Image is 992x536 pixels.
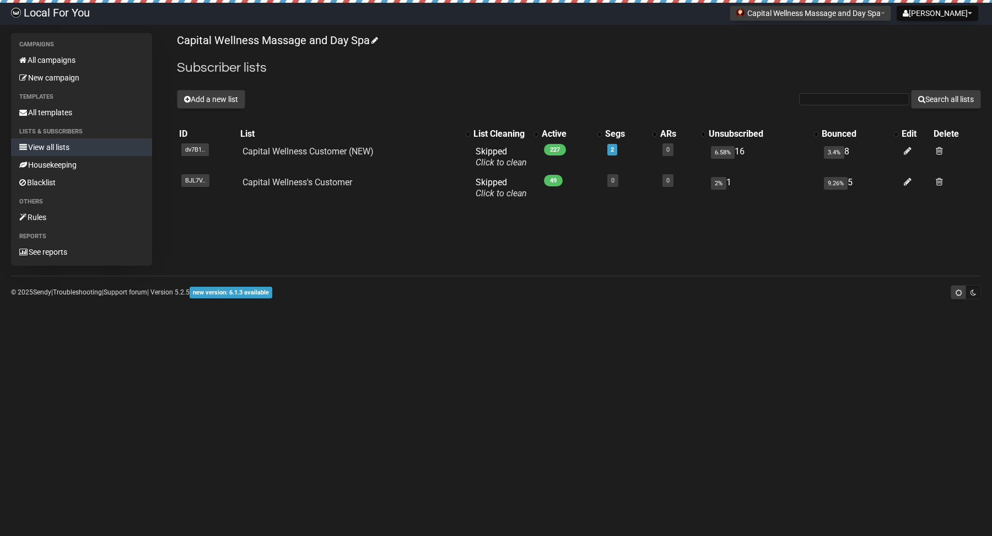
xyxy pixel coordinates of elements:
a: 0 [611,177,614,184]
a: Capital Wellness's Customer [242,177,352,187]
a: Housekeeping [11,156,152,174]
div: ID [179,128,236,140]
span: Skipped [476,146,527,168]
span: dv7B1.. [181,143,209,156]
a: See reports [11,243,152,261]
th: Segs: No sort applied, activate to apply an ascending sort [603,126,658,142]
button: Add a new list [177,90,245,109]
th: List Cleaning: No sort applied, activate to apply an ascending sort [471,126,540,142]
div: Active [542,128,592,140]
th: Bounced: No sort applied, activate to apply an ascending sort [820,126,899,142]
li: Lists & subscribers [11,125,152,138]
td: 16 [707,142,820,173]
th: Unsubscribed: No sort applied, activate to apply an ascending sort [707,126,820,142]
a: Support forum [104,288,147,296]
a: 0 [666,177,670,184]
span: 3.4% [824,146,844,159]
a: All templates [11,104,152,121]
h2: Subscriber lists [177,58,981,78]
a: Capital Wellness Massage and Day Spa [177,34,376,47]
a: All campaigns [11,51,152,69]
button: Capital Wellness Massage and Day Spa [730,6,891,21]
a: Blacklist [11,174,152,191]
a: new version: 6.1.3 available [190,288,272,296]
span: 227 [544,144,566,156]
a: View all lists [11,138,152,156]
div: Segs [605,128,647,140]
th: Delete: No sort applied, sorting is disabled [931,126,981,142]
span: Skipped [476,177,527,199]
li: Others [11,195,152,208]
a: Capital Wellness Customer (NEW) [242,146,374,157]
th: ID: No sort applied, sorting is disabled [177,126,239,142]
a: Sendy [33,288,51,296]
div: List [240,128,460,140]
td: 1 [707,173,820,203]
button: Search all lists [911,90,981,109]
span: new version: 6.1.3 available [190,287,272,298]
div: Delete [934,128,979,140]
li: Reports [11,230,152,243]
button: [PERSON_NAME] [897,6,978,21]
div: Edit [902,128,929,140]
div: Bounced [822,128,888,140]
div: Unsubscribed [709,128,808,140]
a: 0 [666,146,670,153]
li: Campaigns [11,38,152,51]
th: Edit: No sort applied, sorting is disabled [899,126,931,142]
th: Active: No sort applied, activate to apply an ascending sort [540,126,603,142]
td: 8 [820,142,899,173]
span: 49 [544,175,563,186]
img: d61d2441668da63f2d83084b75c85b29 [11,8,21,18]
div: ARs [660,128,696,140]
a: Rules [11,208,152,226]
span: 9.26% [824,177,848,190]
span: 6.58% [711,146,735,159]
p: © 2025 | | | Version 5.2.5 [11,286,272,298]
th: ARs: No sort applied, activate to apply an ascending sort [658,126,707,142]
a: Click to clean [476,157,527,168]
td: 5 [820,173,899,203]
a: Click to clean [476,188,527,199]
a: Troubleshooting [53,288,102,296]
th: List: No sort applied, activate to apply an ascending sort [238,126,471,142]
a: New campaign [11,69,152,87]
a: 2 [611,146,614,153]
img: 788.png [736,8,745,17]
div: List Cleaning [473,128,529,140]
span: BJL7V.. [181,174,209,187]
span: 2% [711,177,726,190]
li: Templates [11,90,152,104]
